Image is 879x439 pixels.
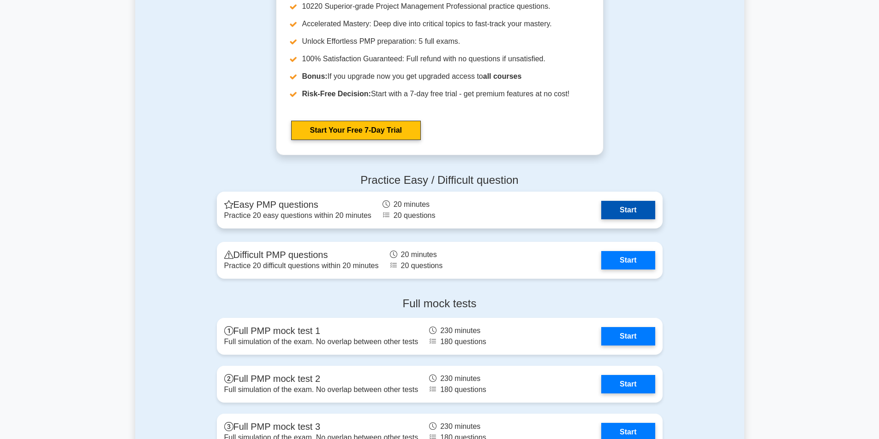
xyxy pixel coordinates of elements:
a: Start [601,201,655,219]
a: Start [601,327,655,345]
h4: Practice Easy / Difficult question [217,174,663,187]
a: Start [601,375,655,393]
a: Start [601,251,655,269]
a: Start Your Free 7-Day Trial [291,121,421,140]
h4: Full mock tests [217,297,663,310]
